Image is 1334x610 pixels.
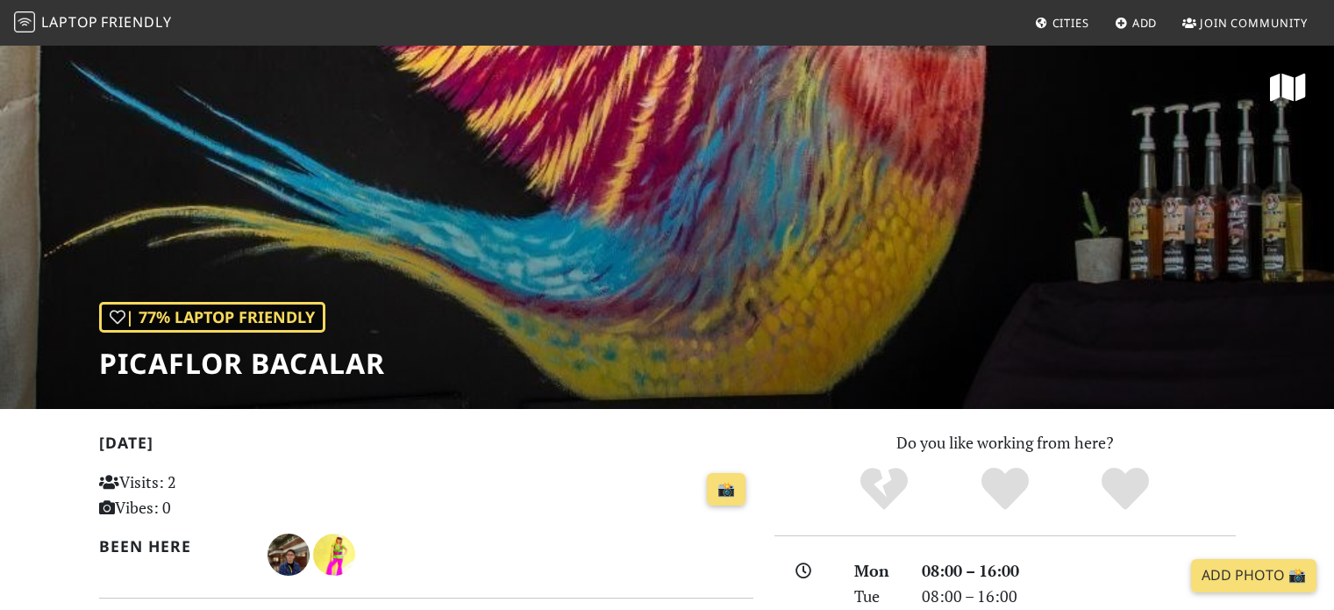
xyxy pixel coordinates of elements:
[945,465,1066,513] div: Yes
[99,470,303,520] p: Visits: 2 Vibes: 0
[99,302,325,333] div: | 77% Laptop Friendly
[1175,7,1315,39] a: Join Community
[774,430,1236,456] p: Do you like working from here?
[14,8,172,39] a: LaptopFriendly LaptopFriendly
[911,584,1246,609] div: 08:00 – 16:00
[1028,7,1096,39] a: Cities
[99,347,385,380] h1: Picaflor Bacalar
[844,584,910,609] div: Tue
[99,434,753,459] h2: [DATE]
[1108,7,1165,39] a: Add
[268,534,310,576] img: 3194-cesar.jpg
[268,542,313,563] span: Cesar Hernandez
[41,12,98,32] span: Laptop
[707,473,745,506] a: 📸
[101,12,171,32] span: Friendly
[824,465,945,513] div: No
[844,558,910,584] div: Mon
[1200,15,1308,31] span: Join Community
[313,542,355,563] span: Katrina Julia
[1052,15,1089,31] span: Cities
[1065,465,1186,513] div: Definitely!
[14,11,35,32] img: LaptopFriendly
[99,537,247,556] h2: Been here
[1132,15,1158,31] span: Add
[313,534,355,576] img: 2226-katrina.jpg
[911,558,1246,584] div: 08:00 – 16:00
[1191,559,1316,592] a: Add Photo 📸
